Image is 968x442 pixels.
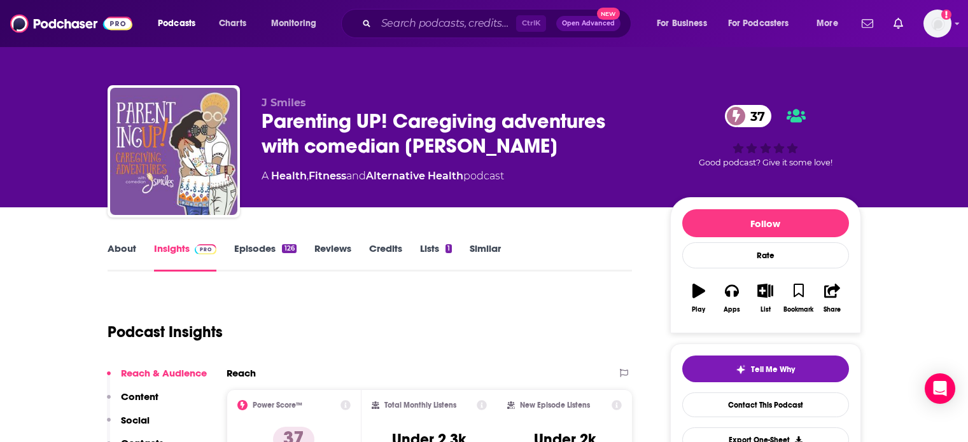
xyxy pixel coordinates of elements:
[262,169,504,184] div: A podcast
[10,11,132,36] img: Podchaser - Follow, Share and Rate Podcasts
[262,97,306,109] span: J Smiles
[353,9,643,38] div: Search podcasts, credits, & more...
[376,13,516,34] input: Search podcasts, credits, & more...
[657,15,707,32] span: For Business
[271,170,307,182] a: Health
[751,364,795,375] span: Tell Me Why
[808,13,854,34] button: open menu
[682,392,849,417] a: Contact This Podcast
[925,373,955,404] div: Open Intercom Messenger
[720,13,808,34] button: open menu
[219,15,246,32] span: Charts
[923,10,951,38] span: Logged in as Bcprpro33
[516,15,546,32] span: Ctrl K
[149,13,212,34] button: open menu
[158,15,195,32] span: Podcasts
[824,306,841,314] div: Share
[107,367,207,390] button: Reach & Audience
[253,401,302,410] h2: Power Score™
[670,97,861,176] div: 37Good podcast? Give it some love!
[234,242,296,272] a: Episodes126
[783,306,813,314] div: Bookmark
[923,10,951,38] button: Show profile menu
[699,158,832,167] span: Good podcast? Give it some love!
[227,367,256,379] h2: Reach
[520,401,590,410] h2: New Episode Listens
[748,275,782,321] button: List
[420,242,452,272] a: Lists1
[597,8,620,20] span: New
[107,414,150,438] button: Social
[470,242,501,272] a: Similar
[782,275,815,321] button: Bookmark
[195,244,217,254] img: Podchaser Pro
[692,306,705,314] div: Play
[384,401,456,410] h2: Total Monthly Listens
[817,15,838,32] span: More
[121,414,150,426] p: Social
[682,209,849,237] button: Follow
[121,390,158,403] p: Content
[815,275,848,321] button: Share
[738,105,771,127] span: 37
[211,13,254,34] a: Charts
[724,306,740,314] div: Apps
[262,13,333,34] button: open menu
[857,13,878,34] a: Show notifications dropdown
[121,367,207,379] p: Reach & Audience
[562,20,615,27] span: Open Advanced
[346,170,366,182] span: and
[445,244,452,253] div: 1
[110,88,237,215] img: Parenting UP! Caregiving adventures with comedian J Smiles
[923,10,951,38] img: User Profile
[108,322,223,342] h1: Podcast Insights
[309,170,346,182] a: Fitness
[736,364,746,375] img: tell me why sparkle
[282,244,296,253] div: 126
[108,242,136,272] a: About
[271,15,316,32] span: Monitoring
[725,105,771,127] a: 37
[682,275,715,321] button: Play
[941,10,951,20] svg: Add a profile image
[761,306,771,314] div: List
[715,275,748,321] button: Apps
[154,242,217,272] a: InsightsPodchaser Pro
[648,13,723,34] button: open menu
[888,13,908,34] a: Show notifications dropdown
[682,356,849,382] button: tell me why sparkleTell Me Why
[366,170,463,182] a: Alternative Health
[556,16,621,31] button: Open AdvancedNew
[314,242,351,272] a: Reviews
[728,15,789,32] span: For Podcasters
[369,242,402,272] a: Credits
[107,390,158,414] button: Content
[682,242,849,268] div: Rate
[307,170,309,182] span: ,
